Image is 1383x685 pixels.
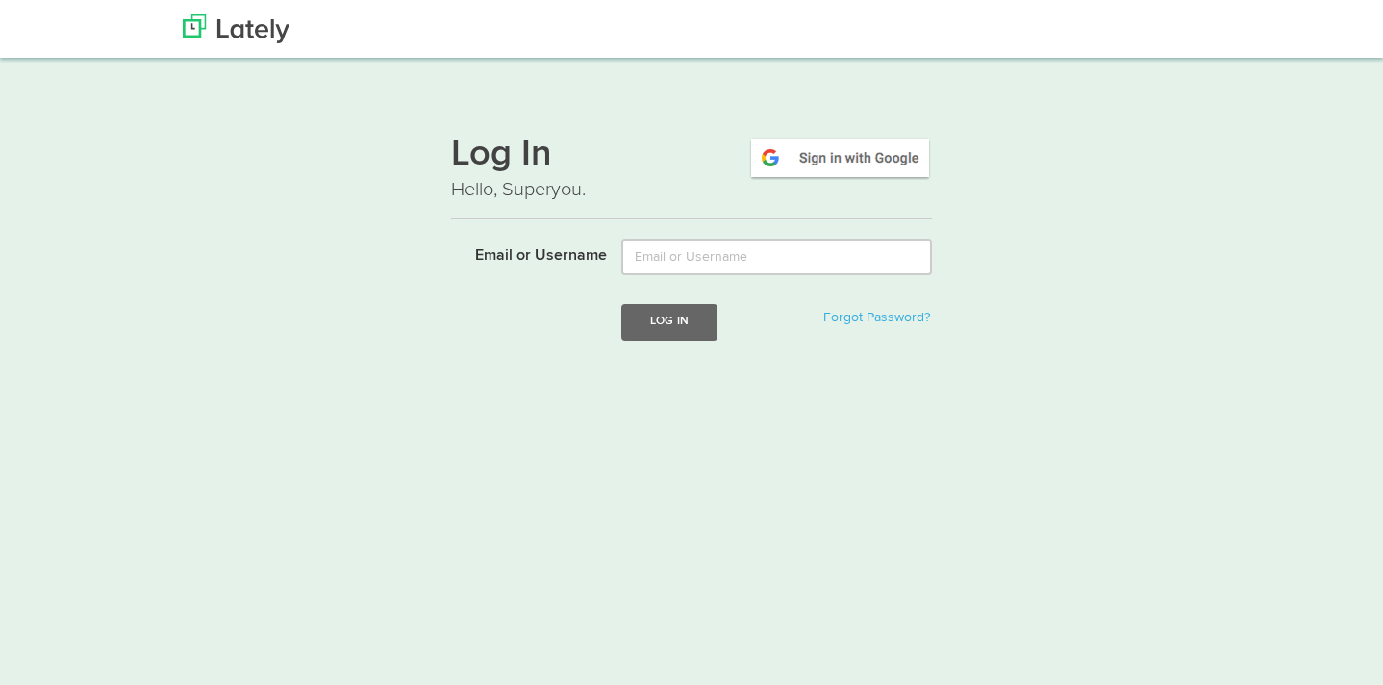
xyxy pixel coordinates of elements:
a: Forgot Password? [823,311,930,324]
h1: Log In [451,136,932,176]
img: google-signin.png [748,136,932,180]
input: Email or Username [621,239,932,275]
img: Lately [183,14,289,43]
p: Hello, Superyou. [451,176,932,204]
label: Email or Username [437,239,607,267]
button: Log In [621,304,717,340]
